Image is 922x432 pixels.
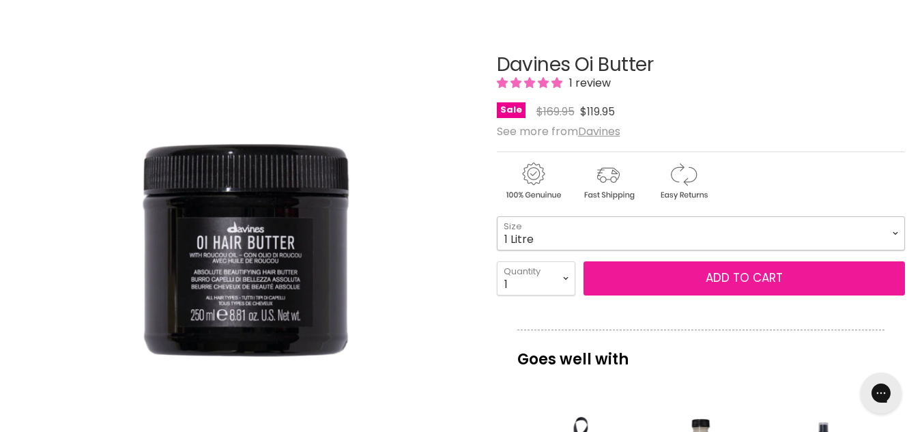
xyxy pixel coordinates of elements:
span: 5.00 stars [497,75,565,91]
select: Quantity [497,261,575,296]
p: Goes well with [517,330,884,375]
img: genuine.gif [497,160,569,202]
a: Davines [578,124,620,139]
span: Sale [497,102,525,118]
span: 1 review [565,75,611,91]
button: Add to cart [584,261,905,296]
iframe: Gorgias live chat messenger [854,368,908,418]
h1: Davines Oi Butter [497,55,905,76]
span: See more from [497,124,620,139]
img: shipping.gif [572,160,644,202]
img: returns.gif [647,160,719,202]
span: $169.95 [536,104,575,119]
span: $119.95 [580,104,615,119]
